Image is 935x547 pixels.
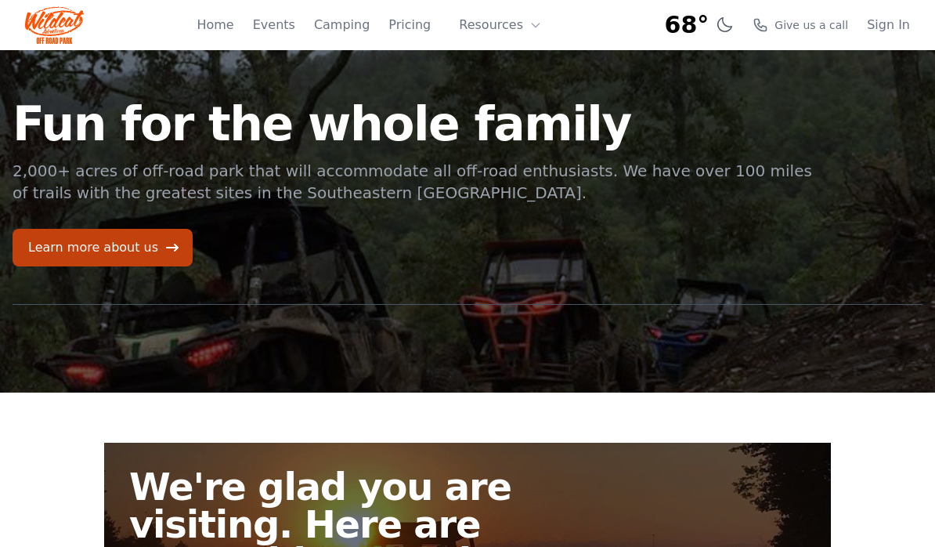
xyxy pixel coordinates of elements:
h1: Fun for the whole family [13,100,814,147]
a: Learn more about us [13,229,193,266]
a: Camping [314,16,370,34]
a: Sign In [867,16,910,34]
img: Wildcat Logo [25,6,84,44]
button: Resources [449,9,551,41]
a: Pricing [388,16,431,34]
a: Give us a call [753,17,848,33]
a: Home [197,16,233,34]
p: 2,000+ acres of off-road park that will accommodate all off-road enthusiasts. We have over 100 mi... [13,160,814,204]
a: Events [253,16,295,34]
span: 68° [665,11,709,39]
span: Give us a call [774,17,848,33]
